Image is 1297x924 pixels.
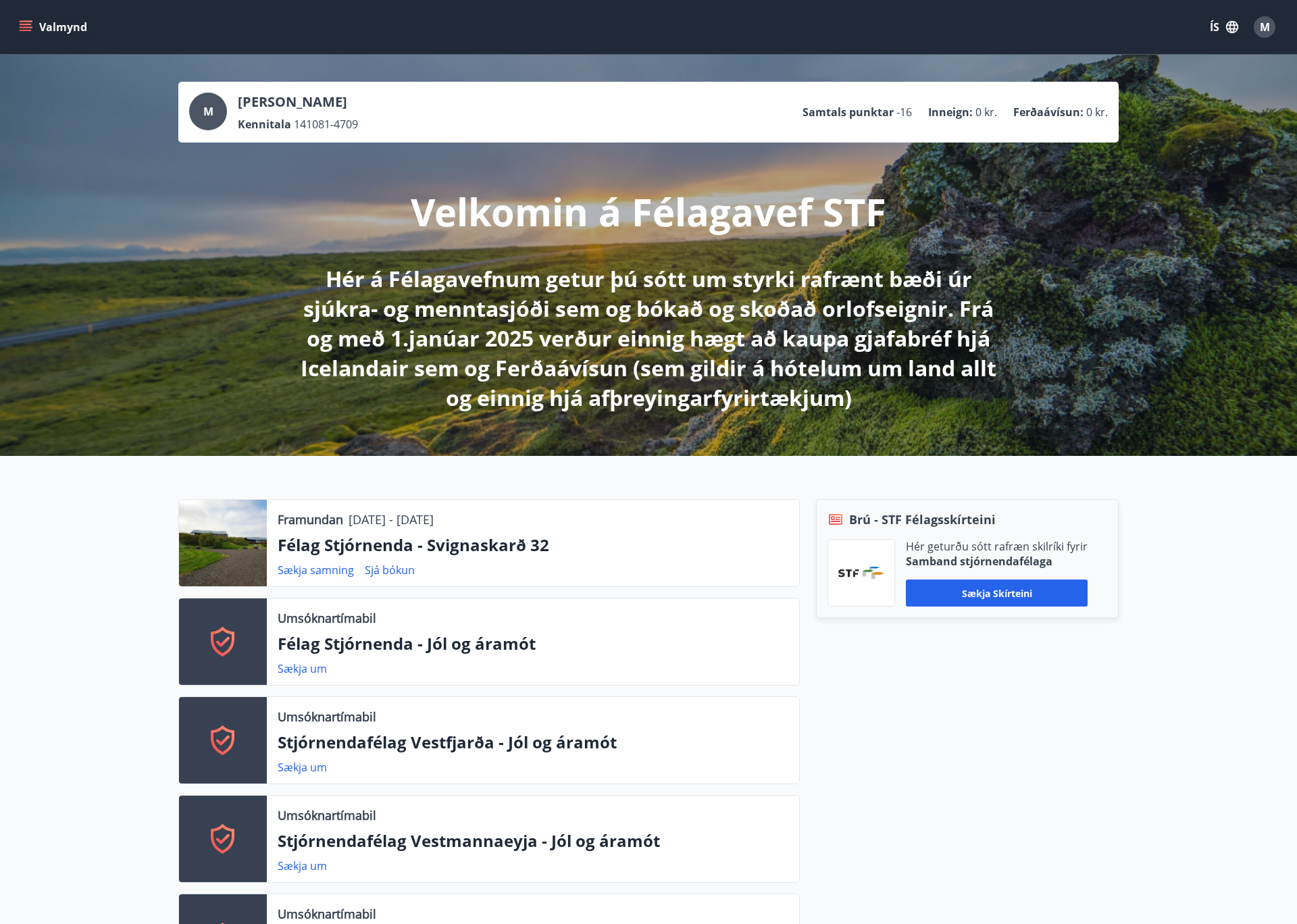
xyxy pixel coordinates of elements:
[278,661,327,676] a: Sækja um
[278,760,327,775] a: Sækja um
[238,117,291,132] p: Kennitala
[1248,11,1281,43] button: M
[278,632,788,655] p: Félag Stjórnenda - Jól og áramót
[278,511,343,528] p: Framundan
[838,567,884,579] img: vjCaq2fThgY3EUYqSgpjEiBg6WP39ov69hlhuPVN.png
[365,563,415,577] a: Sjá bókun
[292,264,1005,413] p: Hér á Félagavefnum getur þú sótt um styrki rafrænt bæði úr sjúkra- og menntasjóði sem og bókað og...
[1086,105,1108,120] span: 0 kr.
[975,105,997,120] span: 0 kr.
[1202,15,1246,39] button: ÍS
[278,858,327,873] a: Sækja um
[928,105,973,120] p: Inneign :
[906,539,1088,554] p: Hér geturðu sótt rafræn skilríki fyrir
[238,93,358,111] p: [PERSON_NAME]
[896,105,912,120] span: -16
[203,104,213,119] span: M
[349,511,434,528] p: [DATE] - [DATE]
[278,534,788,557] p: Félag Stjórnenda - Svignaskarð 32
[278,731,788,754] p: Stjórnendafélag Vestfjarða - Jól og áramót
[16,15,93,39] button: menu
[906,554,1088,569] p: Samband stjórnendafélaga
[1013,105,1084,120] p: Ferðaávísun :
[278,563,354,577] a: Sækja samning
[278,829,788,852] p: Stjórnendafélag Vestmannaeyja - Jól og áramót
[278,708,376,725] p: Umsóknartímabil
[1260,20,1270,34] span: M
[294,117,358,132] span: 141081-4709
[906,580,1088,607] button: Sækja skírteini
[803,105,894,120] p: Samtals punktar
[849,511,996,528] span: Brú - STF Félagsskírteini
[278,905,376,923] p: Umsóknartímabil
[278,609,376,627] p: Umsóknartímabil
[278,806,376,824] p: Umsóknartímabil
[411,186,886,237] p: Velkomin á Félagavef STF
